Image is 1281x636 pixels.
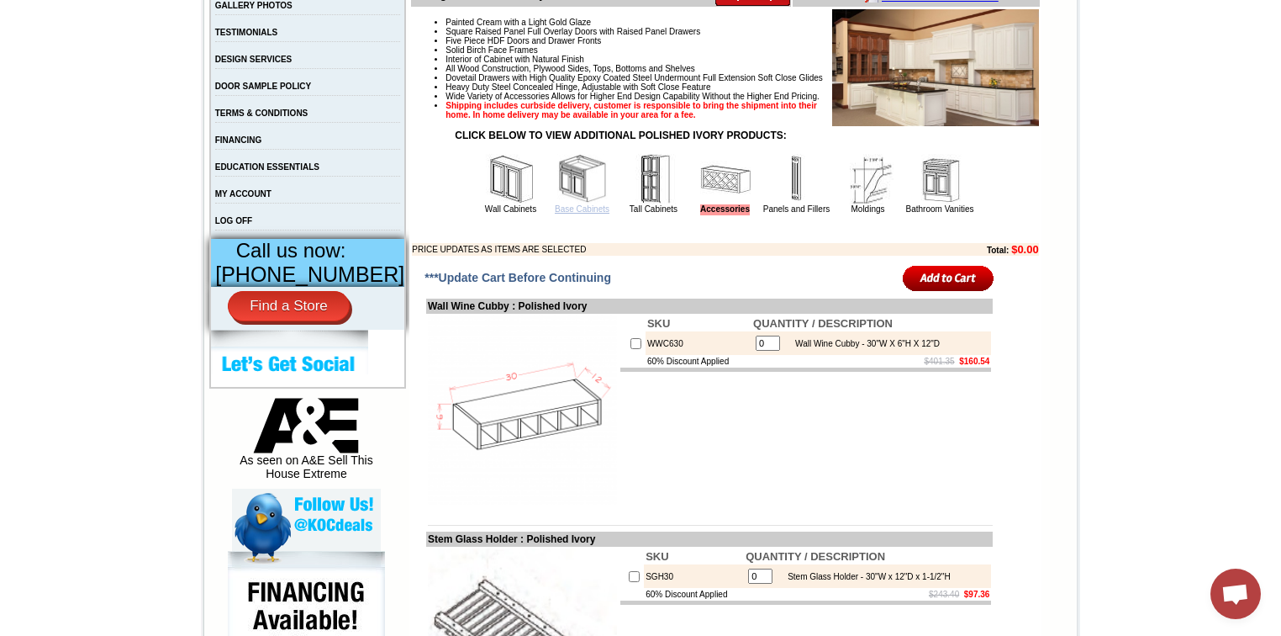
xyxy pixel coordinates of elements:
a: FINANCING [215,135,262,145]
img: Tall Cabinets [629,154,679,204]
a: LOG OFF [215,216,252,225]
img: Product Image [832,9,1039,126]
a: Moldings [851,204,884,214]
b: SKU [646,550,668,563]
td: 60% Discount Applied [646,355,751,368]
span: Five Piece HDF Doors and Drawer Fronts [445,36,601,45]
div: Wall Wine Cubby - 30"W X 6"H X 12"D [787,339,940,348]
img: spacer.gif [43,47,45,48]
td: Bellmonte Maple [288,77,331,93]
s: $243.40 [929,590,959,599]
span: Square Raised Panel Full Overlay Doors with Raised Panel Drawers [445,27,700,36]
td: WWC630 [646,331,751,355]
img: spacer.gif [286,47,288,48]
strong: CLICK BELOW TO VIEW ADDITIONAL POLISHED IVORY PRODUCTS: [455,130,786,141]
a: TERMS & CONDITIONS [215,109,308,118]
img: Wall Wine Cubby [428,315,617,505]
span: Call us now: [236,239,346,262]
img: Panels and Fillers [772,154,822,204]
a: Accessories [700,204,750,215]
a: DESIGN SERVICES [215,55,293,64]
img: spacer.gif [142,47,145,48]
img: Moldings [843,154,894,204]
img: spacer.gif [88,47,91,48]
b: QUANTITY / DESCRIPTION [753,317,893,330]
a: Find a Store [228,291,350,321]
a: GALLERY PHOTOS [215,1,293,10]
img: Accessories [700,154,751,204]
b: Price Sheet View in PDF Format [19,7,136,16]
b: $160.54 [959,357,989,366]
span: Wide Variety of Accessories Allows for Higher End Design Capability Without the Higher End Pricing. [445,92,819,101]
a: Tall Cabinets [630,204,677,214]
b: QUANTITY / DESCRIPTION [746,550,885,563]
img: pdf.png [3,4,16,18]
div: Open chat [1210,569,1261,619]
img: Wall Cabinets [486,154,536,204]
td: [PERSON_NAME] Yellow Walnut [91,77,142,95]
s: $401.35 [925,357,955,366]
img: spacer.gif [240,47,243,48]
img: Base Cabinets [557,154,608,204]
img: Bathroom Vanities [915,154,965,204]
a: Panels and Fillers [763,204,830,214]
a: EDUCATION ESSENTIALS [215,162,319,172]
strong: Shipping includes curbside delivery, customer is responsible to bring the shipment into their hom... [445,101,817,119]
span: ***Update Cart Before Continuing [424,271,611,284]
a: MY ACCOUNT [215,189,271,199]
a: Price Sheet View in PDF Format [19,3,136,17]
a: DOOR SAMPLE POLICY [215,82,311,91]
td: Alabaster Shaker [45,77,88,93]
span: Dovetail Drawers with High Quality Epoxy Coated Steel Undermount Full Extension Soft Close Glides [445,73,823,82]
b: SKU [647,317,670,330]
input: Add to Cart [903,264,994,292]
b: $0.00 [1011,243,1039,256]
td: 60% Discount Applied [644,588,744,601]
td: Stem Glass Holder : Polished Ivory [426,532,993,547]
a: TESTIMONIALS [215,28,277,37]
a: Wall Cabinets [485,204,536,214]
b: $97.36 [964,590,990,599]
div: Stem Glass Holder - 30"W x 12"D x 1-1/2"H [779,572,951,581]
span: All Wood Construction, Plywood Sides, Tops, Bottoms and Shelves [445,64,694,73]
b: Total: [987,246,1009,255]
div: As seen on A&E Sell This House Extreme [232,398,381,489]
span: [PHONE_NUMBER] [215,262,404,286]
span: Heavy Duty Steel Concealed Hinge, Adjustable with Soft Close Feature [445,82,710,92]
td: Beachwood Oak Shaker [243,77,286,95]
td: PRICE UPDATES AS ITEMS ARE SELECTED [412,243,894,256]
img: spacer.gif [195,47,198,48]
a: Base Cabinets [555,204,609,214]
a: Bathroom Vanities [906,204,974,214]
td: [PERSON_NAME] White Shaker [145,77,196,95]
span: Solid Birch Face Frames [445,45,537,55]
span: Painted Cream with a Light Gold Glaze [445,18,591,27]
span: Interior of Cabinet with Natural Finish [445,55,584,64]
td: Baycreek Gray [198,77,240,93]
td: SGH30 [644,564,744,588]
td: Wall Wine Cubby : Polished Ivory [426,299,993,314]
